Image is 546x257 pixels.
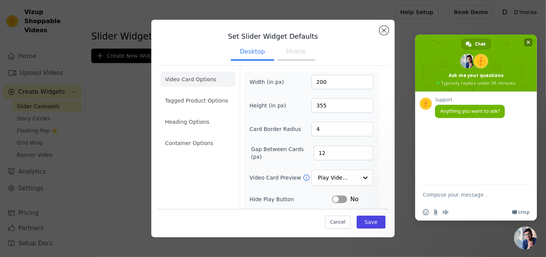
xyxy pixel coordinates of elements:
li: Video Card Options [160,72,235,87]
span: Crisp [518,209,529,215]
a: Crisp [512,209,529,215]
span: Chat [475,38,486,50]
textarea: Compose your message... [423,185,514,204]
label: Video Card Preview [249,174,302,181]
a: Close chat [514,227,537,249]
li: Container Options [160,136,235,151]
label: Width (in px) [249,78,291,86]
label: Height (in px) [249,102,291,109]
span: Close chat [524,38,532,46]
a: Chat [461,38,491,50]
li: Tagged Product Options [160,93,235,108]
label: Card Border Radius [249,125,301,133]
span: Audio message [443,209,449,215]
span: Anything you want to ask? [440,108,500,114]
span: Insert an emoji [423,209,429,215]
span: No [350,195,359,204]
label: Gap Between Cards (px) [251,145,314,161]
label: Hide Play Button [249,196,332,203]
span: Support [435,97,505,102]
button: Cancel [325,215,351,228]
button: Save [357,215,386,228]
button: Close modal [379,26,389,35]
button: Desktop [231,44,274,61]
li: Heading Options [160,114,235,129]
h3: Set Slider Widget Defaults [157,32,389,41]
button: Mobile [277,44,315,61]
span: Send a file [433,209,439,215]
